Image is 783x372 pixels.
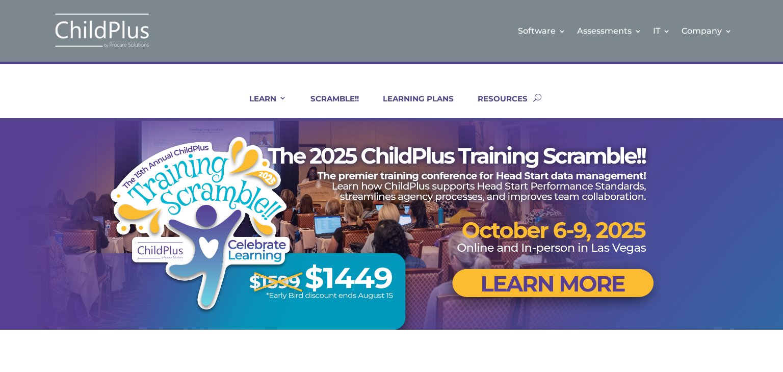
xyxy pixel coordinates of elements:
a: Assessments [577,10,642,51]
a: Software [518,10,566,51]
a: LEARNING PLANS [370,94,454,118]
a: LEARN [237,94,286,118]
a: Company [682,10,732,51]
a: IT [653,10,670,51]
a: RESOURCES [465,94,528,118]
a: SCRAMBLE!! [298,94,359,118]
